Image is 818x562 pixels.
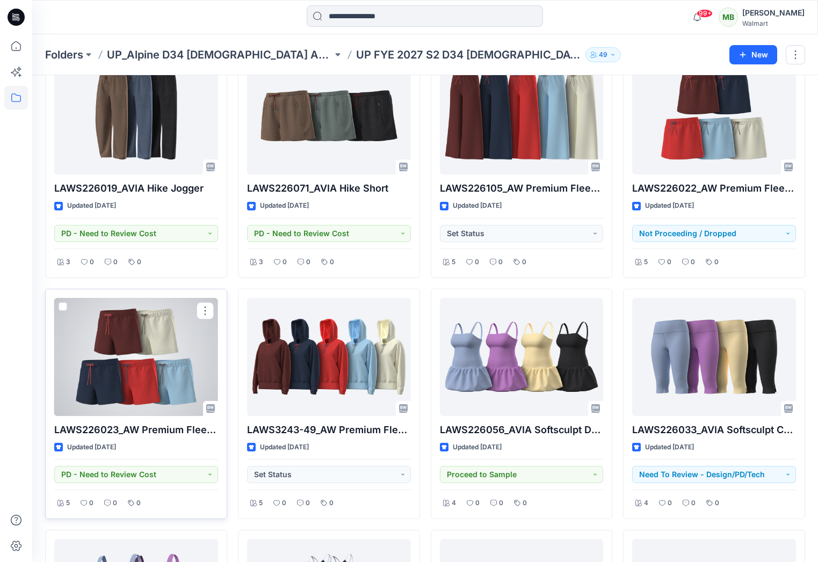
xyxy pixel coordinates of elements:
[247,298,411,416] a: LAWS3243-49_AW Premium Fleece Oversized Zip Hoodie
[247,181,411,196] p: LAWS226071_AVIA Hike Short
[452,498,456,509] p: 4
[90,257,94,268] p: 0
[632,422,796,437] p: LAWS226033_AVIA Softsculpt Capri Legging
[136,498,141,509] p: 0
[632,298,796,416] a: LAWS226033_AVIA Softsculpt Capri Legging
[523,498,527,509] p: 0
[67,442,116,453] p: Updated [DATE]
[697,9,713,18] span: 99+
[452,257,455,268] p: 5
[475,498,480,509] p: 0
[113,257,118,268] p: 0
[282,498,286,509] p: 0
[66,257,70,268] p: 3
[691,257,695,268] p: 0
[729,45,777,64] button: New
[66,498,70,509] p: 5
[691,498,696,509] p: 0
[714,257,719,268] p: 0
[453,442,502,453] p: Updated [DATE]
[475,257,479,268] p: 0
[247,56,411,174] a: LAWS226071_AVIA Hike Short
[67,200,116,211] p: Updated [DATE]
[247,422,411,437] p: LAWS3243-49_AW Premium Fleece Oversized Zip Hoodie
[715,498,719,509] p: 0
[599,49,607,61] p: 49
[645,200,694,211] p: Updated [DATE]
[54,56,218,174] a: LAWS226019_AVIA Hike Jogger
[585,47,621,62] button: 49
[54,298,218,416] a: LAWS226023_AW Premium Fleece Short
[499,498,503,509] p: 0
[522,257,526,268] p: 0
[259,498,263,509] p: 5
[283,257,287,268] p: 0
[259,257,263,268] p: 3
[45,47,83,62] a: Folders
[440,181,604,196] p: LAWS226105_AW Premium Fleece Wide Leg Pant
[356,47,582,62] p: UP FYE 2027 S2 D34 [DEMOGRAPHIC_DATA] Active Alpine
[440,298,604,416] a: LAWS226056_AVIA Softsculpt Drop Waist Dress
[632,181,796,196] p: LAWS226022_AW Premium Fleece Skirt
[632,56,796,174] a: LAWS226022_AW Premium Fleece Skirt
[260,442,309,453] p: Updated [DATE]
[742,6,805,19] div: [PERSON_NAME]
[440,56,604,174] a: LAWS226105_AW Premium Fleece Wide Leg Pant
[667,257,671,268] p: 0
[306,257,310,268] p: 0
[113,498,117,509] p: 0
[306,498,310,509] p: 0
[719,8,738,27] div: MB
[329,498,334,509] p: 0
[453,200,502,211] p: Updated [DATE]
[54,422,218,437] p: LAWS226023_AW Premium Fleece Short
[668,498,672,509] p: 0
[260,200,309,211] p: Updated [DATE]
[89,498,93,509] p: 0
[440,422,604,437] p: LAWS226056_AVIA Softsculpt Drop Waist Dress
[54,181,218,196] p: LAWS226019_AVIA Hike Jogger
[644,498,648,509] p: 4
[498,257,503,268] p: 0
[107,47,332,62] a: UP_Alpine D34 [DEMOGRAPHIC_DATA] Active
[742,19,805,27] div: Walmart
[330,257,334,268] p: 0
[645,442,694,453] p: Updated [DATE]
[644,257,648,268] p: 5
[137,257,141,268] p: 0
